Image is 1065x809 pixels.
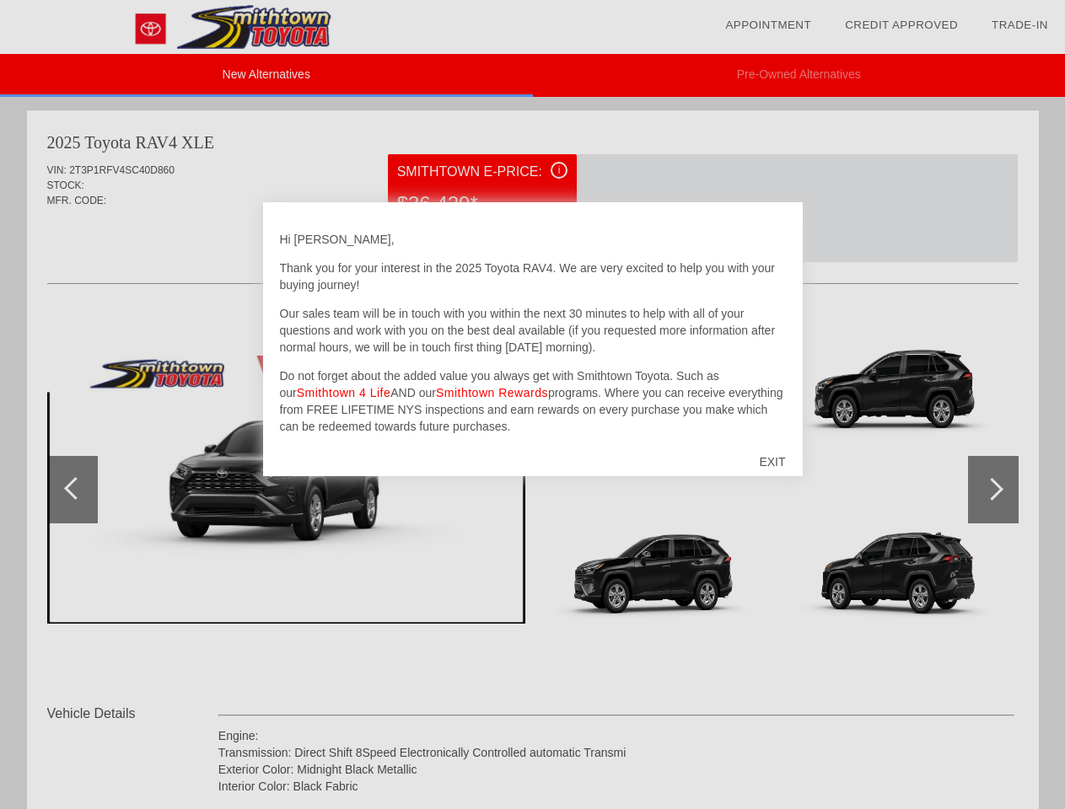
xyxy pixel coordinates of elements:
[280,260,786,293] p: Thank you for your interest in the 2025 Toyota RAV4. We are very excited to help you with your bu...
[725,19,811,31] a: Appointment
[992,19,1048,31] a: Trade-In
[297,386,391,399] a: Smithtown 4 Life
[436,386,548,399] a: Smithtown Rewards
[280,305,786,356] p: Our sales team will be in touch with you within the next 30 minutes to help with all of your ques...
[280,367,786,435] p: Do not forget about the added value you always get with Smithtown Toyota. Such as our AND our pro...
[280,231,786,248] p: Hi [PERSON_NAME],
[845,19,958,31] a: Credit Approved
[742,437,802,487] div: EXIT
